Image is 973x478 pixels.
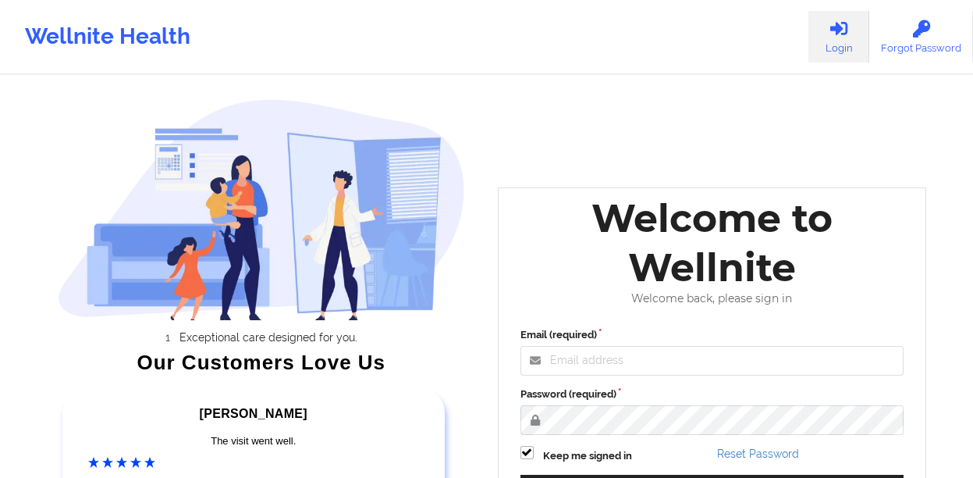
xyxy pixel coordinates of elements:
div: Welcome back, please sign in [510,292,915,305]
a: Forgot Password [869,11,973,62]
a: Reset Password [717,448,799,460]
div: The visit went well. [88,433,419,449]
input: Email address [520,346,904,376]
span: [PERSON_NAME] [200,407,307,420]
div: Our Customers Love Us [58,355,465,370]
div: Welcome to Wellnite [510,194,915,292]
label: Password (required) [520,387,904,402]
li: Exceptional care designed for you. [72,331,465,344]
label: Email (required) [520,327,904,343]
a: Login [808,11,869,62]
label: Keep me signed in [543,448,632,464]
img: wellnite-auth-hero_200.c722682e.png [58,98,465,320]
